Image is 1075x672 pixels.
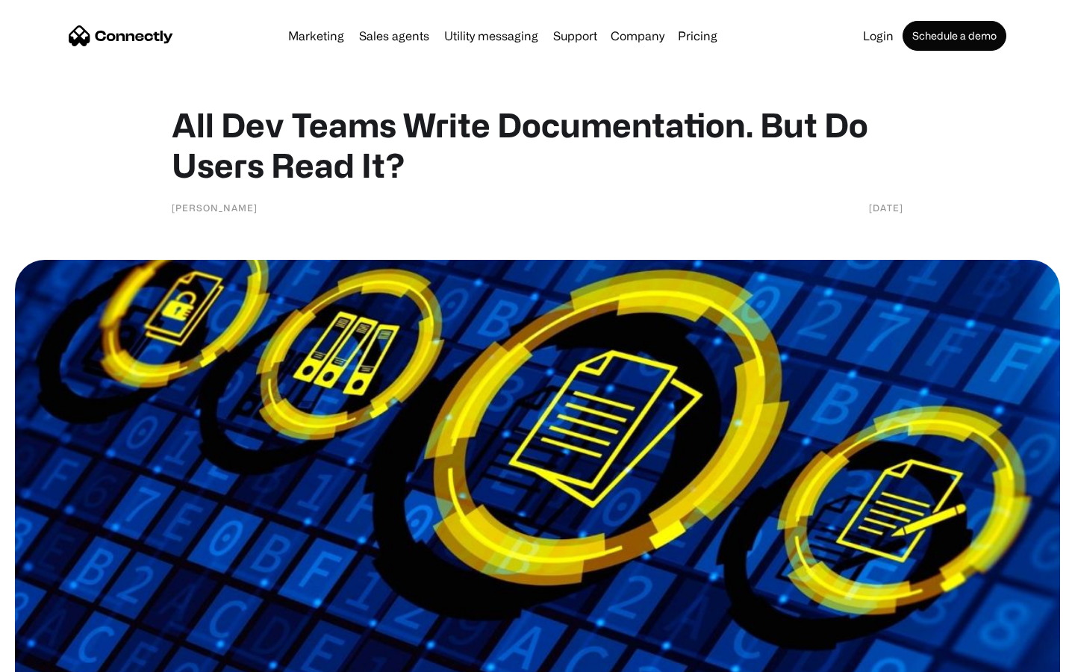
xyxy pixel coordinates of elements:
[172,200,258,215] div: [PERSON_NAME]
[857,30,900,42] a: Login
[15,646,90,667] aside: Language selected: English
[606,25,669,46] div: Company
[69,25,173,47] a: home
[172,105,903,185] h1: All Dev Teams Write Documentation. But Do Users Read It?
[30,646,90,667] ul: Language list
[547,30,603,42] a: Support
[282,30,350,42] a: Marketing
[438,30,544,42] a: Utility messaging
[611,25,664,46] div: Company
[869,200,903,215] div: [DATE]
[672,30,723,42] a: Pricing
[353,30,435,42] a: Sales agents
[903,21,1006,51] a: Schedule a demo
